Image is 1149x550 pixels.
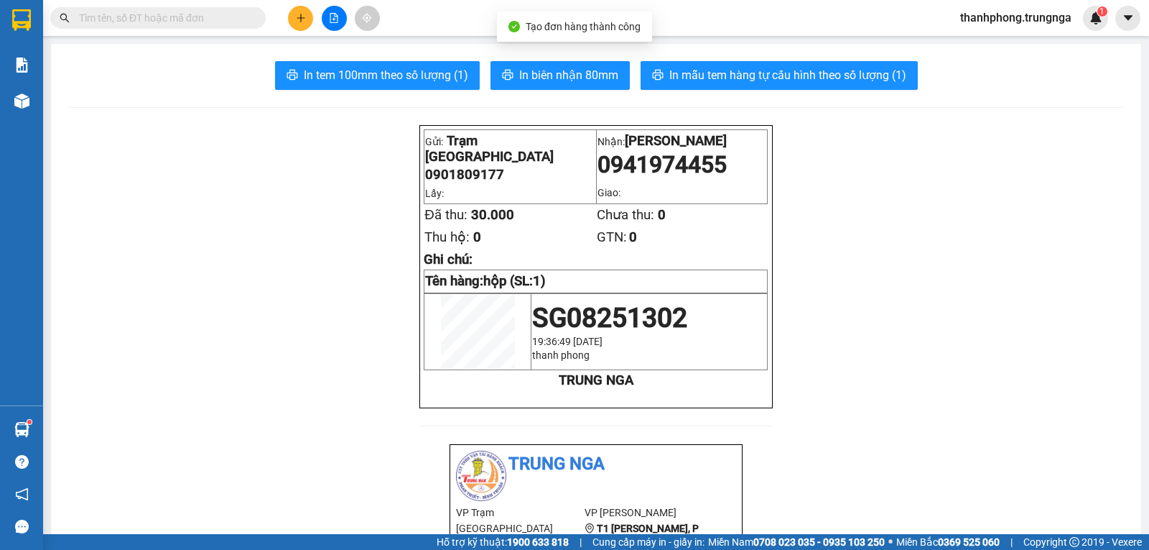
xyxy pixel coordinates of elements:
span: 0901809177 [425,167,504,183]
span: Đã thu: [424,207,467,223]
p: Nhận: [597,133,767,149]
span: Tạo đơn hàng thành công [526,21,641,32]
span: Miền Nam [708,534,885,550]
span: ⚪️ [888,539,893,545]
img: icon-new-feature [1089,12,1102,24]
strong: TRUNG NGA [559,372,633,388]
span: message [15,520,29,533]
span: check-circle [508,21,520,32]
sup: 1 [27,420,32,424]
span: plus [296,13,306,23]
span: printer [502,69,513,83]
span: 1) [533,273,546,289]
span: Giao: [597,187,620,198]
span: thanhphong.trungnga [949,9,1083,27]
strong: Tên hàng: [425,273,546,289]
li: VP Trạm [GEOGRAPHIC_DATA] [456,505,585,536]
span: 0 [658,207,666,223]
img: warehouse-icon [14,93,29,109]
li: Trung Nga [456,451,736,478]
span: environment [585,523,595,533]
span: Chưa thu: [597,207,654,223]
span: printer [652,69,664,83]
li: VP [PERSON_NAME] [585,505,713,521]
b: T1 [PERSON_NAME], P Phú Thuỷ [585,523,699,550]
span: [PERSON_NAME] [625,133,727,149]
span: 0 [629,229,637,245]
strong: 1900 633 818 [507,536,569,548]
span: 19:36:49 [DATE] [532,336,603,347]
span: | [580,534,582,550]
button: caret-down [1115,6,1140,31]
span: In biên nhận 80mm [519,66,618,84]
span: 0 [473,229,481,245]
span: question-circle [15,455,29,469]
span: In mẫu tem hàng tự cấu hình theo số lượng (1) [669,66,906,84]
span: In tem 100mm theo số lượng (1) [304,66,468,84]
span: GTN: [597,229,627,245]
strong: 0708 023 035 - 0935 103 250 [753,536,885,548]
span: Miền Bắc [896,534,1000,550]
span: | [1010,534,1013,550]
img: logo-vxr [12,9,31,31]
span: Ghi chú: [424,252,473,267]
strong: 0369 525 060 [938,536,1000,548]
button: aim [355,6,380,31]
p: Gửi: [425,133,595,165]
span: 0941974455 [597,151,727,178]
img: logo.jpg [456,451,506,501]
span: Lấy: [425,188,444,199]
span: caret-down [1122,12,1135,24]
span: SG08251302 [532,302,687,334]
button: plus [288,6,313,31]
span: Trạm [GEOGRAPHIC_DATA] [425,133,554,165]
sup: 1 [1097,6,1107,17]
button: printerIn tem 100mm theo số lượng (1) [275,61,480,90]
button: file-add [322,6,347,31]
button: printerIn mẫu tem hàng tự cấu hình theo số lượng (1) [641,61,918,90]
span: aim [362,13,372,23]
span: hộp (SL: [483,273,546,289]
span: 30.000 [471,207,514,223]
img: warehouse-icon [14,422,29,437]
span: copyright [1069,537,1079,547]
img: solution-icon [14,58,29,73]
span: Thu hộ: [424,229,470,245]
span: file-add [329,13,339,23]
span: thanh phong [532,349,590,361]
span: search [60,13,70,23]
span: notification [15,487,29,501]
span: Hỗ trợ kỹ thuật: [437,534,569,550]
input: Tìm tên, số ĐT hoặc mã đơn [79,10,248,26]
span: printer [287,69,298,83]
button: printerIn biên nhận 80mm [490,61,630,90]
span: 1 [1099,6,1104,17]
span: Cung cấp máy in - giấy in: [592,534,704,550]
